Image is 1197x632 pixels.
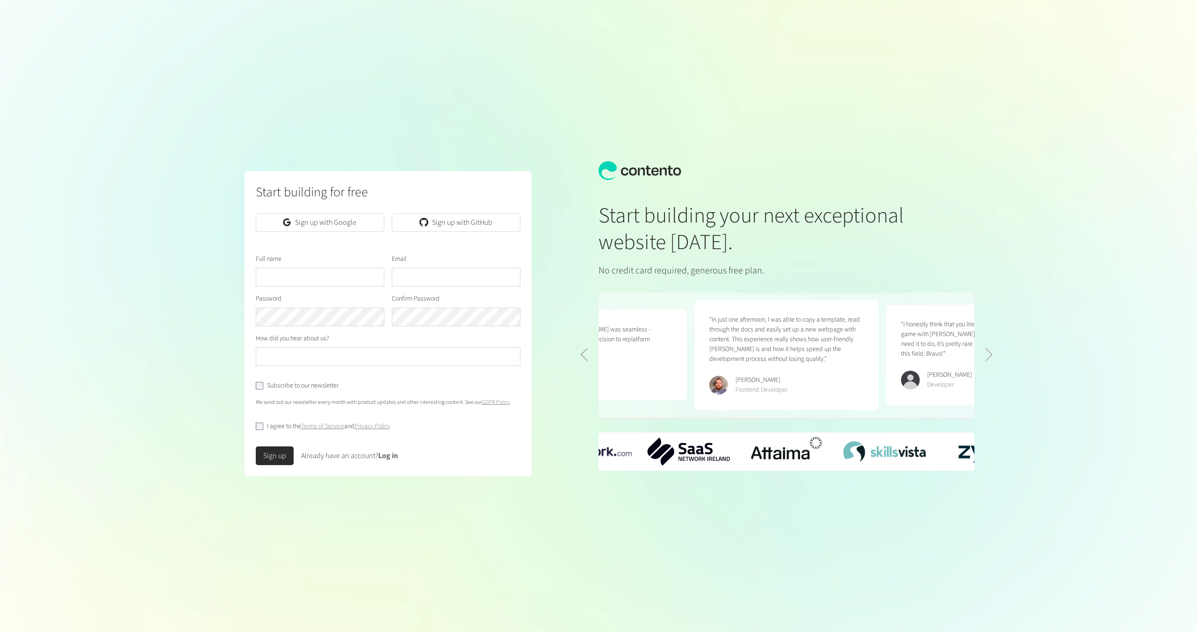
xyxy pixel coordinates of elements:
[598,202,913,256] h1: Start building your next exceptional website [DATE].
[354,422,390,431] a: Privacy Policy
[301,422,344,431] a: Terms of Service
[256,213,384,232] a: Sign up with Google
[378,451,398,461] a: Log in
[392,213,520,232] a: Sign up with GitHub
[256,334,329,344] label: How did you hear about us?
[927,380,972,390] div: Developer
[256,182,521,202] h2: Start building for free
[648,438,730,466] img: SaaS-Network-Ireland-logo.png
[745,432,828,471] div: 3 / 6
[392,294,440,304] label: Confirm Password
[927,370,972,380] div: [PERSON_NAME]
[901,371,920,389] img: Kevin Abatan
[392,254,406,264] label: Email
[844,441,926,461] img: SkillsVista-Logo.png
[745,432,828,471] img: Attaima-Logo.png
[941,435,1024,468] img: Zyte-Logo-with-Padding.png
[256,446,294,465] button: Sign up
[901,320,1055,359] p: “I honestly think that you literally killed the "Headless CMS" game with [PERSON_NAME], it just d...
[256,254,281,264] label: Full name
[267,381,339,391] label: Subscribe to our newsletter
[886,305,1070,405] figure: 2 / 5
[580,348,588,361] div: Previous slide
[482,398,510,406] a: GDPR Policy
[256,398,521,407] p: We send out our newsletter every month with product updates and other interesting content. See our .
[709,315,864,364] p: “In just one afternoon, I was able to copy a template, read through the docs and easily set up a ...
[941,435,1024,468] div: 5 / 6
[598,264,913,278] p: No credit card required, generous free plan.
[267,422,390,431] label: I agree to the and
[736,385,787,395] div: Frontend Developer
[256,294,281,304] label: Password
[736,375,787,385] div: [PERSON_NAME]
[844,441,926,461] div: 4 / 6
[301,450,398,461] div: Already have an account?
[648,438,730,466] div: 2 / 6
[709,376,728,395] img: Erik Galiana Farell
[694,300,879,410] figure: 1 / 5
[985,348,993,361] div: Next slide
